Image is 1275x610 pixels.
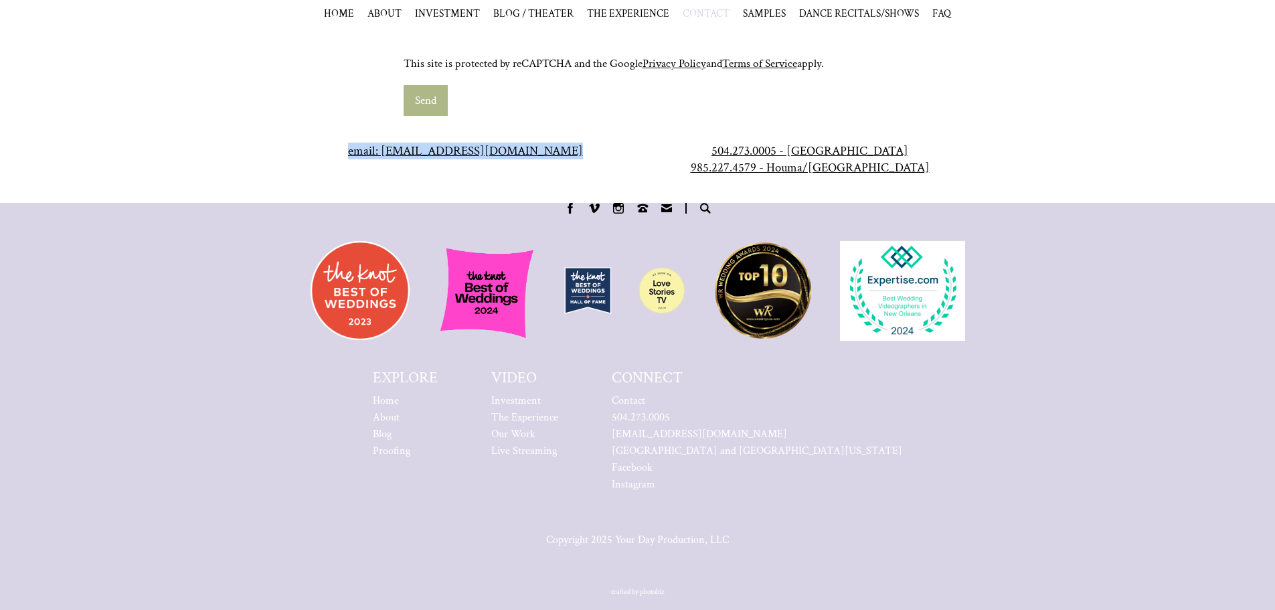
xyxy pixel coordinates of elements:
[493,7,574,20] a: BLOG / THEATER
[373,368,438,388] h2: EXPLORE
[415,93,436,108] span: Send
[373,410,438,425] a: About
[491,444,558,458] a: Live Streaming
[373,444,438,458] a: Proofing
[612,394,902,408] a: Contact
[611,587,664,597] a: Crafted by PhotoBiz
[612,461,902,475] a: Facebook
[324,7,354,20] a: HOME
[932,7,951,20] a: FAQ
[491,394,558,408] a: Investment
[612,477,902,491] a: Instagram
[546,533,729,547] a: Copyright 2025 Your Day Production, LLC
[612,444,902,458] a: [GEOGRAPHIC_DATA] and [GEOGRAPHIC_DATA][US_STATE]
[348,143,583,159] a: email: [EMAIL_ADDRESS][DOMAIN_NAME]
[612,410,902,425] a: 504.273.0005
[415,7,480,20] a: INVESTMENT
[743,7,786,20] span: SAMPLES
[491,410,558,425] a: The Experience
[373,394,438,408] a: Home
[683,7,730,20] a: CONTACT
[491,427,558,441] a: Our Work
[367,7,402,20] a: ABOUT
[587,7,669,20] a: THE EXPERIENCE
[691,143,930,176] span: 504.273.0005 - [GEOGRAPHIC_DATA] 985.227.4579 - Houma/[GEOGRAPHIC_DATA]
[722,56,797,71] a: Terms of Service
[643,56,706,71] a: Privacy Policy
[491,368,537,388] h2: VIDEO
[612,368,683,388] h2: CONNECT
[612,427,902,441] a: [EMAIL_ADDRESS][DOMAIN_NAME]
[404,85,448,116] button: Send
[799,7,919,20] span: DANCE RECITALS/SHOWS
[404,56,824,71] span: This site is protected by reCAPTCHA and the Google and apply.
[373,427,438,441] a: Blog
